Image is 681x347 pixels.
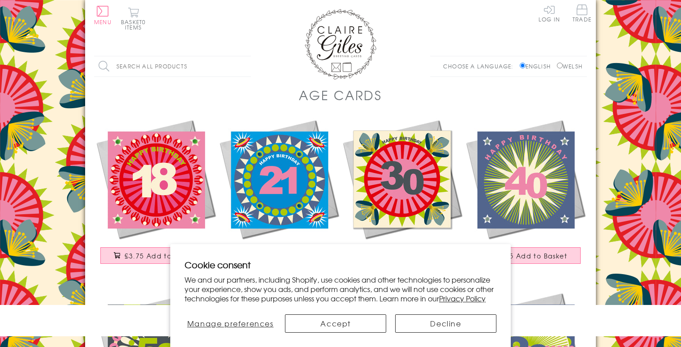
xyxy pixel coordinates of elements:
a: Birthday Card, Age 21 - Blue Circle, Happy 21st Birthday, Embellished with pompoms £3.75 Add to B... [217,118,340,273]
span: 0 items [125,18,146,31]
img: Birthday Card, Age 18 - Pink Circle, Happy 18th Birthday, Embellished with pompoms [94,118,217,241]
button: Decline [395,314,496,333]
span: Manage preferences [187,318,274,329]
span: £3.75 Add to Basket [494,251,567,260]
span: Menu [94,18,112,26]
p: We and our partners, including Shopify, use cookies and other technologies to personalize your ex... [185,275,496,303]
h1: Age Cards [299,86,382,104]
img: Claire Giles Greetings Cards [305,9,376,80]
img: Birthday Card, Age 40 - Starburst, Happy 40th Birthday, Embellished with pompoms [464,118,587,241]
button: £3.75 Add to Basket [100,247,211,264]
span: Trade [573,4,591,22]
p: Choose a language: [443,62,518,70]
span: £3.75 Add to Basket [125,251,198,260]
a: Log In [539,4,560,22]
input: Search [242,56,251,76]
button: Accept [285,314,386,333]
a: Birthday Card, Age 18 - Pink Circle, Happy 18th Birthday, Embellished with pompoms £3.75 Add to B... [94,118,217,273]
img: Birthday Card, Age 30 - Flowers, Happy 30th Birthday, Embellished with pompoms [340,118,464,241]
a: Birthday Card, Age 30 - Flowers, Happy 30th Birthday, Embellished with pompoms £3.75 Add to Basket [340,118,464,273]
input: Welsh [557,63,563,68]
button: Menu [94,6,112,25]
h2: Cookie consent [185,258,496,271]
button: Basket0 items [121,7,146,30]
img: Birthday Card, Age 21 - Blue Circle, Happy 21st Birthday, Embellished with pompoms [217,118,340,241]
input: Search all products [94,56,251,76]
input: English [520,63,526,68]
a: Trade [573,4,591,24]
a: Birthday Card, Age 40 - Starburst, Happy 40th Birthday, Embellished with pompoms £3.75 Add to Basket [464,118,587,273]
a: Privacy Policy [439,293,486,304]
label: Welsh [557,62,582,70]
label: English [520,62,555,70]
button: Manage preferences [185,314,276,333]
button: £3.75 Add to Basket [470,247,581,264]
